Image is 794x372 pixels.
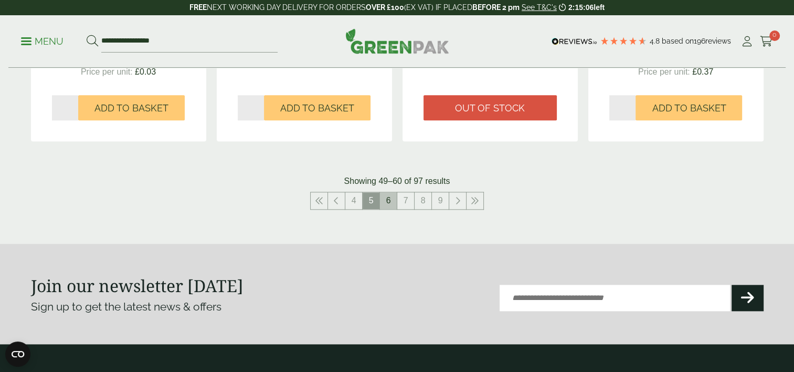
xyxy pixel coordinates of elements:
span: Based on [662,37,694,45]
span: Price per unit: [81,67,133,76]
a: See T&C's [522,3,557,12]
i: Cart [760,36,773,47]
a: 9 [432,192,449,209]
a: 6 [380,192,397,209]
span: 5 [363,192,379,209]
span: reviews [705,37,731,45]
img: REVIEWS.io [552,38,597,45]
button: Add to Basket [78,95,185,120]
span: £0.37 [692,67,713,76]
span: 4.8 [650,37,662,45]
div: 4.79 Stars [600,36,647,46]
button: Add to Basket [636,95,742,120]
strong: BEFORE 2 pm [472,3,520,12]
i: My Account [740,36,754,47]
span: Add to Basket [280,102,354,114]
a: 7 [397,192,414,209]
a: Out of stock [424,95,557,120]
span: 196 [694,37,705,45]
span: Add to Basket [94,102,168,114]
strong: FREE [189,3,207,12]
a: Menu [21,35,63,46]
button: Open CMP widget [5,342,30,367]
span: Out of stock [455,102,525,114]
button: Add to Basket [264,95,370,120]
a: 4 [345,192,362,209]
span: left [594,3,605,12]
p: Menu [21,35,63,48]
span: Price per unit: [638,67,690,76]
a: 0 [760,34,773,49]
span: 2:15:06 [568,3,594,12]
strong: OVER £100 [366,3,404,12]
span: £0.03 [135,67,156,76]
p: Sign up to get the latest news & offers [31,298,361,315]
span: Add to Basket [652,102,726,114]
strong: Join our newsletter [DATE] [31,274,244,297]
a: 8 [415,192,431,209]
span: 0 [769,30,780,41]
img: GreenPak Supplies [345,28,449,54]
p: Showing 49–60 of 97 results [344,175,450,188]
